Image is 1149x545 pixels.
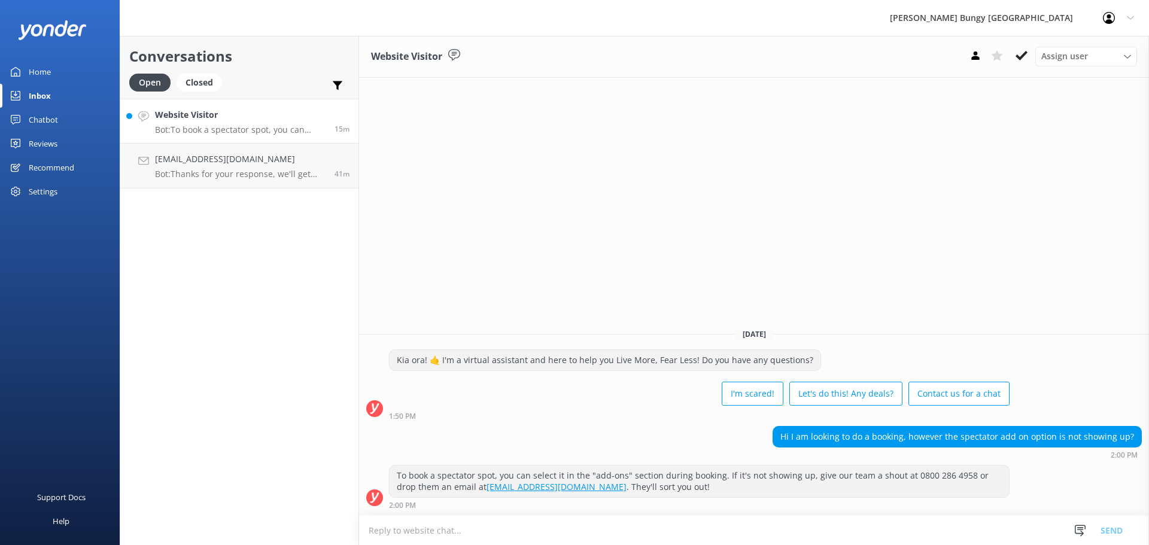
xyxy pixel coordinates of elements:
[773,427,1141,447] div: Hi I am looking to do a booking, however the spectator add on option is not showing up?
[1035,47,1137,66] div: Assign User
[155,153,326,166] h4: [EMAIL_ADDRESS][DOMAIN_NAME]
[37,485,86,509] div: Support Docs
[1111,452,1138,459] strong: 2:00 PM
[908,382,1010,406] button: Contact us for a chat
[120,144,358,188] a: [EMAIL_ADDRESS][DOMAIN_NAME]Bot:Thanks for your response, we'll get back to you as soon as we can...
[722,382,783,406] button: I'm scared!
[129,45,349,68] h2: Conversations
[335,124,349,134] span: Sep 11 2025 02:00pm (UTC +12:00) Pacific/Auckland
[389,413,416,420] strong: 1:50 PM
[487,481,627,492] a: [EMAIL_ADDRESS][DOMAIN_NAME]
[53,509,69,533] div: Help
[773,450,1142,459] div: Sep 11 2025 02:00pm (UTC +12:00) Pacific/Auckland
[29,156,74,179] div: Recommend
[29,179,57,203] div: Settings
[1041,50,1088,63] span: Assign user
[389,502,416,509] strong: 2:00 PM
[390,350,820,370] div: Kia ora! 🤙 I'm a virtual assistant and here to help you Live More, Fear Less! Do you have any que...
[389,412,1010,420] div: Sep 11 2025 01:50pm (UTC +12:00) Pacific/Auckland
[390,465,1009,497] div: To book a spectator spot, you can select it in the "add-ons" section during booking. If it's not ...
[389,501,1010,509] div: Sep 11 2025 02:00pm (UTC +12:00) Pacific/Auckland
[155,124,326,135] p: Bot: To book a spectator spot, you can select it in the "add-ons" section during booking. If it's...
[735,329,773,339] span: [DATE]
[155,169,326,179] p: Bot: Thanks for your response, we'll get back to you as soon as we can during opening hours.
[29,108,58,132] div: Chatbot
[120,99,358,144] a: Website VisitorBot:To book a spectator spot, you can select it in the "add-ons" section during bo...
[29,132,57,156] div: Reviews
[371,49,442,65] h3: Website Visitor
[18,20,87,40] img: yonder-white-logo.png
[29,84,51,108] div: Inbox
[155,108,326,121] h4: Website Visitor
[177,75,228,89] a: Closed
[177,74,222,92] div: Closed
[29,60,51,84] div: Home
[129,74,171,92] div: Open
[789,382,902,406] button: Let's do this! Any deals?
[129,75,177,89] a: Open
[335,169,349,179] span: Sep 11 2025 01:34pm (UTC +12:00) Pacific/Auckland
